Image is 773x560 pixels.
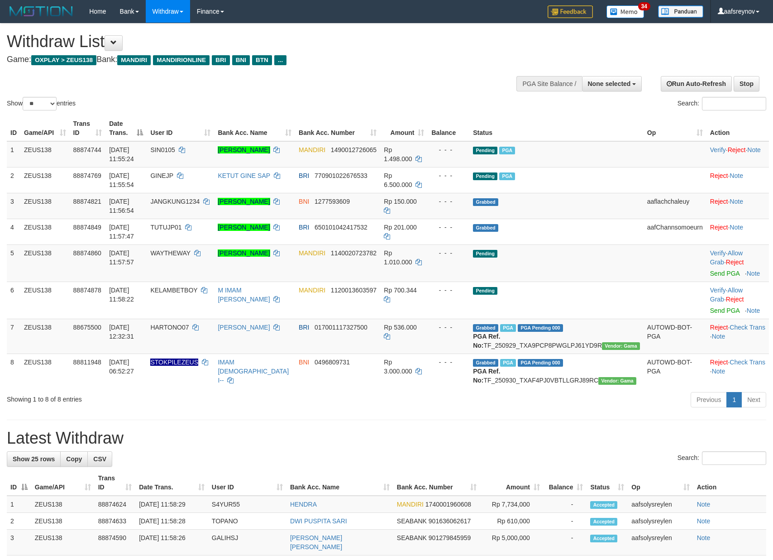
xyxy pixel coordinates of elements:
[105,115,147,141] th: Date Trans.: activate to sort column descending
[730,172,743,179] a: Note
[20,167,70,193] td: ZEUS138
[693,470,766,496] th: Action
[150,172,173,179] span: GINEJP
[710,172,728,179] a: Reject
[598,377,636,385] span: Vendor URL: https://trx31.1velocity.biz
[135,496,208,513] td: [DATE] 11:58:29
[13,455,55,463] span: Show 25 rows
[706,319,769,354] td: · ·
[431,223,466,232] div: - - -
[384,324,416,331] span: Rp 536.000
[384,359,412,375] span: Rp 3.000.000
[109,198,134,214] span: [DATE] 11:56:54
[218,287,270,303] a: M IMAM [PERSON_NAME]
[587,470,628,496] th: Status: activate to sort column ascending
[590,501,617,509] span: Accepted
[544,513,587,530] td: -
[31,513,95,530] td: ZEUS138
[518,359,563,367] span: PGA Pending
[150,249,190,257] span: WAYTHEWAY
[20,219,70,244] td: ZEUS138
[678,97,766,110] label: Search:
[20,244,70,282] td: ZEUS138
[7,115,20,141] th: ID
[710,270,740,277] a: Send PGA
[710,249,743,266] a: Allow Grab
[290,517,347,525] a: DWI PUSPITA SARI
[109,324,134,340] span: [DATE] 12:32:31
[150,224,181,231] span: TUTUJP01
[393,470,480,496] th: Bank Acc. Number: activate to sort column ascending
[109,172,134,188] span: [DATE] 11:55:54
[473,147,497,154] span: Pending
[20,115,70,141] th: Game/API: activate to sort column ascending
[480,513,544,530] td: Rp 610,000
[747,307,760,314] a: Note
[290,534,342,550] a: [PERSON_NAME] [PERSON_NAME]
[500,359,516,367] span: Marked by aafsreyleap
[218,324,270,331] a: [PERSON_NAME]
[710,249,726,257] a: Verify
[697,534,711,541] a: Note
[431,249,466,258] div: - - -
[710,224,728,231] a: Reject
[218,249,270,257] a: [PERSON_NAME]
[697,501,711,508] a: Note
[730,359,765,366] a: Check Trans
[728,146,746,153] a: Reject
[628,470,693,496] th: Op: activate to sort column ascending
[93,455,106,463] span: CSV
[109,249,134,266] span: [DATE] 11:57:57
[431,197,466,206] div: - - -
[299,224,309,231] span: BRI
[706,167,769,193] td: ·
[384,172,412,188] span: Rp 6.500.000
[95,513,136,530] td: 88874633
[544,530,587,555] td: -
[638,2,650,10] span: 34
[469,115,644,141] th: Status
[658,5,703,18] img: panduan.png
[706,219,769,244] td: ·
[480,470,544,496] th: Amount: activate to sort column ascending
[218,198,270,205] a: [PERSON_NAME]
[20,193,70,219] td: ZEUS138
[691,392,727,407] a: Previous
[548,5,593,18] img: Feedback.jpg
[730,324,765,331] a: Check Trans
[706,141,769,168] td: · ·
[384,198,416,205] span: Rp 150.000
[286,470,393,496] th: Bank Acc. Name: activate to sort column ascending
[706,354,769,388] td: · ·
[73,172,101,179] span: 88874769
[431,171,466,180] div: - - -
[87,451,112,467] a: CSV
[31,496,95,513] td: ZEUS138
[208,513,286,530] td: TOPANO
[500,324,516,332] span: Marked by aaftrukkakada
[109,287,134,303] span: [DATE] 11:58:22
[710,249,743,266] span: ·
[23,97,57,110] select: Showentries
[117,55,151,65] span: MANDIRI
[380,115,428,141] th: Amount: activate to sort column ascending
[274,55,286,65] span: ...
[480,530,544,555] td: Rp 5,000,000
[31,470,95,496] th: Game/API: activate to sort column ascending
[31,55,96,65] span: OXPLAY > ZEUS138
[590,518,617,526] span: Accepted
[7,55,506,64] h4: Game: Bank:
[299,287,325,294] span: MANDIRI
[214,115,295,141] th: Bank Acc. Name: activate to sort column ascending
[218,172,270,179] a: KETUT GINE SAP
[710,324,728,331] a: Reject
[20,319,70,354] td: ZEUS138
[150,287,197,294] span: KELAMBETBOY
[60,451,88,467] a: Copy
[208,470,286,496] th: User ID: activate to sort column ascending
[710,287,726,294] a: Verify
[299,249,325,257] span: MANDIRI
[628,496,693,513] td: aafsolysreylen
[7,470,31,496] th: ID: activate to sort column descending
[299,198,309,205] span: BNI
